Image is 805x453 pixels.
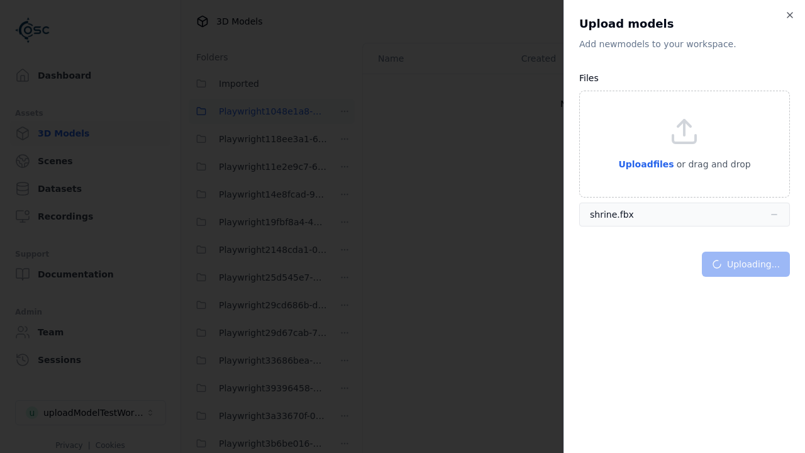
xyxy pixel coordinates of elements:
h2: Upload models [579,15,790,33]
span: Upload files [618,159,674,169]
label: Files [579,73,599,83]
p: or drag and drop [674,157,751,172]
div: shrine.fbx [590,208,634,221]
p: Add new model s to your workspace. [579,38,790,50]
